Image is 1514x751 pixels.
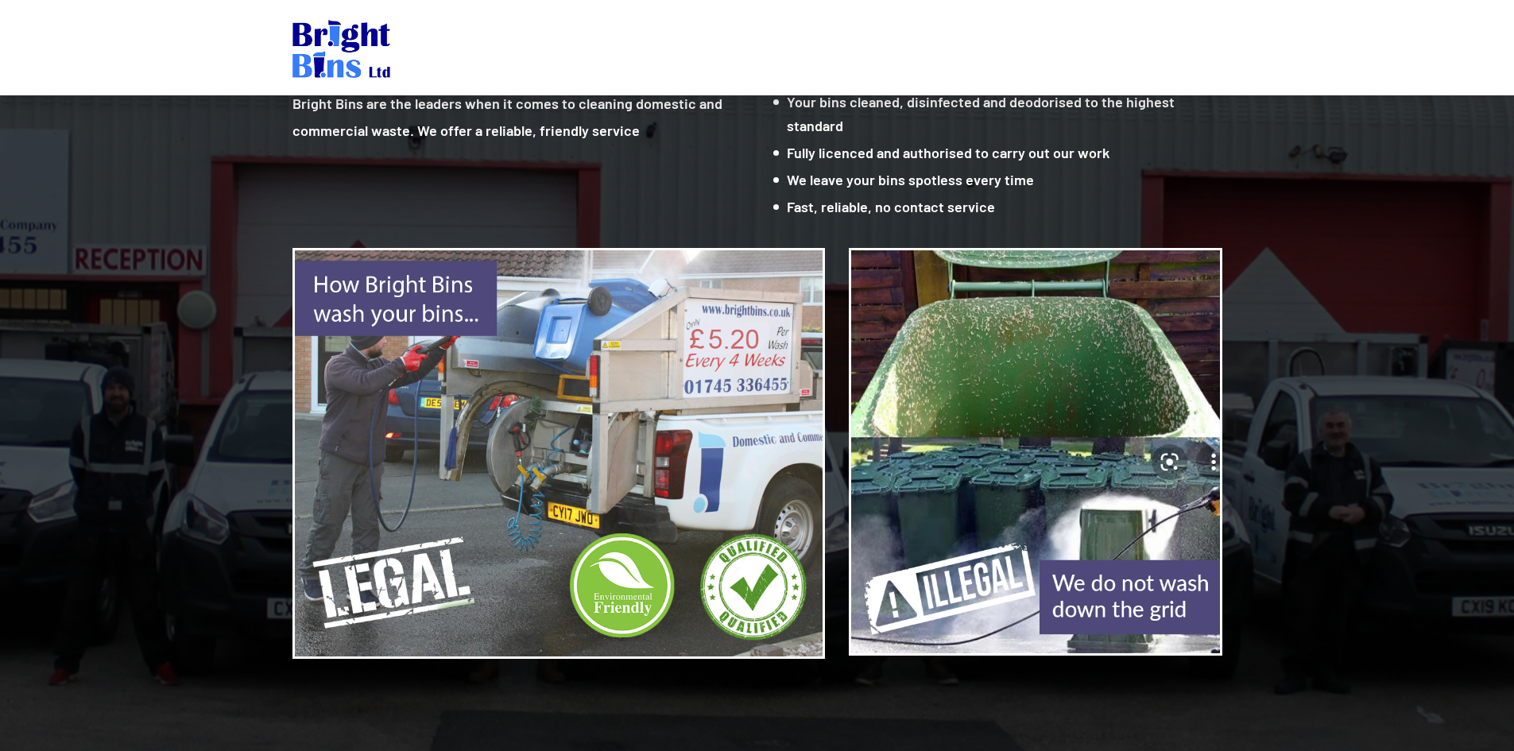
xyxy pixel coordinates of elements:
[773,90,1222,137] li: Your bins cleaned, disinfected and deodorised to the highest standard
[292,90,757,144] p: Bright Bins are the leaders when it comes to cleaning domestic and commercial waste. We offer a r...
[292,248,825,659] img: us.png
[773,141,1222,165] li: Fully licenced and authorised to carry out our work
[773,195,1222,219] li: Fast, reliable, no contact service
[773,168,1222,192] li: We leave your bins spotless every time
[849,248,1222,656] img: them.png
